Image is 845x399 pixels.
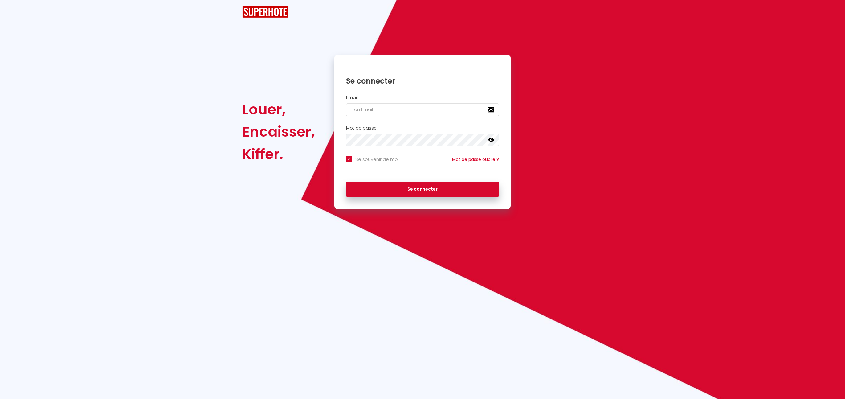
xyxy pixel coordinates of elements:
button: Se connecter [346,182,499,197]
h2: Mot de passe [346,125,499,131]
div: Encaisser, [242,121,315,143]
h1: Se connecter [346,76,499,86]
a: Mot de passe oublié ? [452,156,499,162]
input: Ton Email [346,103,499,116]
div: Louer, [242,98,315,121]
h2: Email [346,95,499,100]
img: SuperHote logo [242,6,288,18]
div: Kiffer. [242,143,315,165]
